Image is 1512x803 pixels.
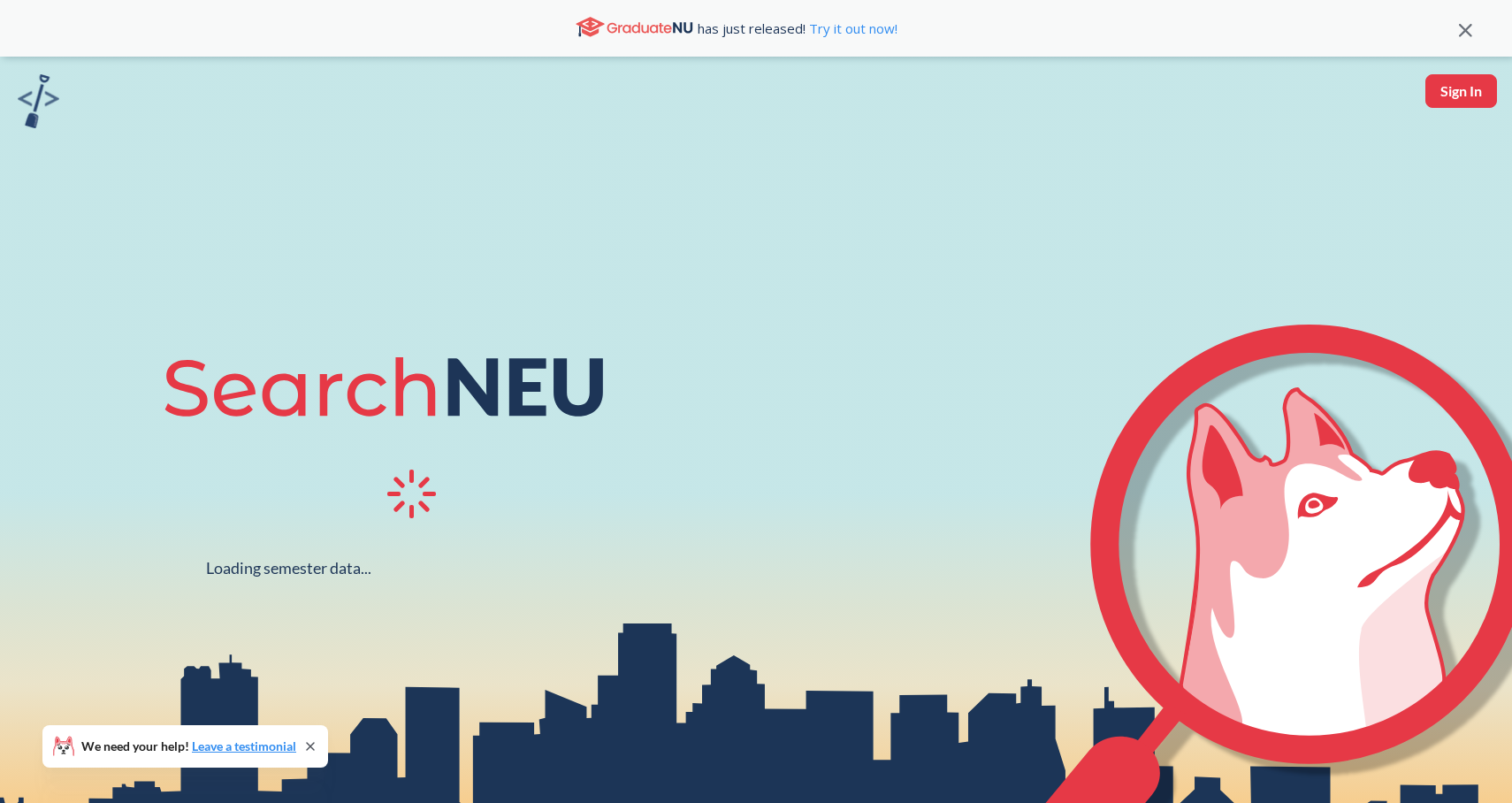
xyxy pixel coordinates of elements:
a: sandbox logo [18,74,59,134]
div: Loading semester data... [206,558,371,578]
a: Leave a testimonial [192,738,296,753]
span: We need your help! [81,740,296,753]
a: Try it out now! [806,19,897,37]
span: has just released! [698,19,897,38]
img: sandbox logo [18,74,59,128]
button: Sign In [1425,74,1497,108]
